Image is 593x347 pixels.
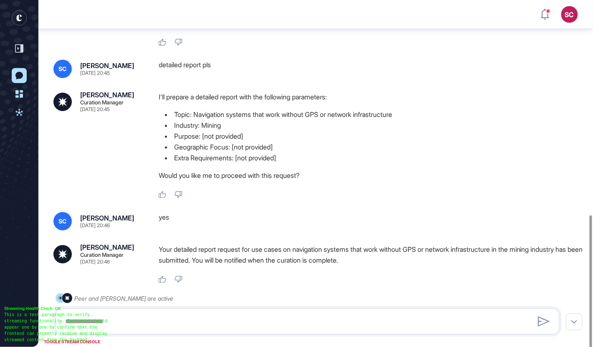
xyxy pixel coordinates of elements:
li: Purpose: [not provided] [159,131,585,142]
div: detailed report pls [159,60,585,78]
p: Your detailed report request for use cases on navigation systems that work without GPS or network... [159,244,585,266]
div: TOGGLE STREAM CONSOLE [42,337,102,347]
span: SC [59,218,67,225]
li: Industry: Mining [159,120,585,131]
button: SC [561,6,578,23]
div: [PERSON_NAME] [80,244,134,251]
div: yes [159,212,585,230]
span: SC [59,66,67,72]
div: entrapeer-logo [12,10,27,25]
div: [PERSON_NAME] [80,91,134,98]
li: Geographic Focus: [not provided] [159,142,585,152]
p: I'll prepare a detailed report with the following parameters: [159,91,585,102]
li: Topic: Navigation systems that work without GPS or network infrastructure [159,109,585,120]
div: [DATE] 20:45 [80,107,110,112]
div: [DATE] 20:46 [80,223,110,228]
div: Curation Manager [80,252,124,258]
p: Would you like me to proceed with this request? [159,170,585,181]
div: [DATE] 20:45 [80,71,110,76]
div: [PERSON_NAME] [80,215,134,221]
div: Curation Manager [80,100,124,105]
div: Peer and [PERSON_NAME] are active [74,293,173,304]
li: Extra Requirements: [not provided] [159,152,585,163]
div: [PERSON_NAME] [80,62,134,69]
div: [DATE] 20:46 [80,259,110,264]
